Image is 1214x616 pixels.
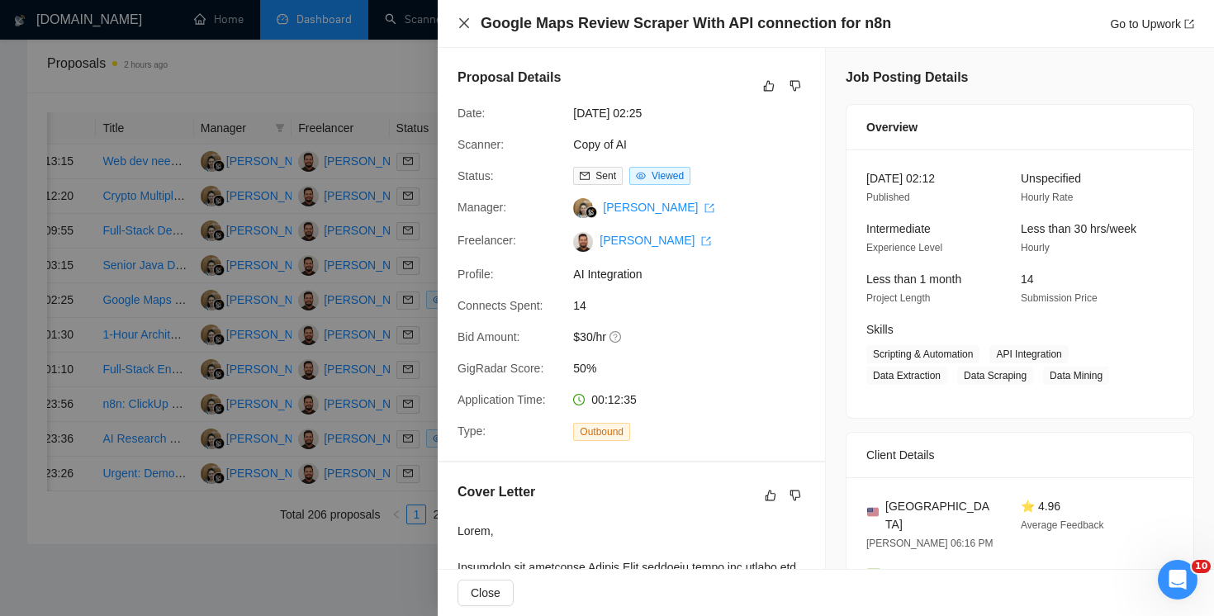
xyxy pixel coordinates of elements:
[458,424,486,438] span: Type:
[600,234,711,247] a: [PERSON_NAME] export
[866,323,894,336] span: Skills
[458,268,494,281] span: Profile:
[595,170,616,182] span: Sent
[458,299,543,312] span: Connects Spent:
[573,265,821,283] span: AI Integration
[866,345,979,363] span: Scripting & Automation
[458,138,504,151] span: Scanner:
[458,234,516,247] span: Freelancer:
[591,393,637,406] span: 00:12:35
[458,393,546,406] span: Application Time:
[989,345,1068,363] span: API Integration
[458,107,485,120] span: Date:
[846,68,968,88] h5: Job Posting Details
[763,79,775,92] span: like
[609,330,623,344] span: question-circle
[1043,367,1109,385] span: Data Mining
[458,68,561,88] h5: Proposal Details
[1021,172,1081,185] span: Unspecified
[603,201,714,214] a: [PERSON_NAME] export
[580,171,590,181] span: mail
[790,489,801,502] span: dislike
[573,423,630,441] span: Outbound
[785,486,805,505] button: dislike
[1021,272,1034,286] span: 14
[866,292,930,304] span: Project Length
[759,76,779,96] button: like
[1021,192,1073,203] span: Hourly Rate
[866,242,942,254] span: Experience Level
[885,497,994,533] span: [GEOGRAPHIC_DATA]
[1184,19,1194,29] span: export
[1021,222,1136,235] span: Less than 30 hrs/week
[1021,500,1060,513] span: ⭐ 4.96
[458,17,471,31] button: Close
[1021,292,1098,304] span: Submission Price
[866,118,918,136] span: Overview
[458,17,471,30] span: close
[701,236,711,246] span: export
[573,138,627,151] a: Copy of AI
[573,232,593,252] img: c1G6oFvQWOK_rGeOIegVZUbDQsuYj_xB4b-sGzW8-UrWMS8Fcgd0TEwtWxuU7AZ-gB
[652,170,684,182] span: Viewed
[790,79,801,92] span: dislike
[458,580,514,606] button: Close
[573,328,821,346] span: $30/hr
[957,367,1033,385] span: Data Scraping
[586,206,597,218] img: gigradar-bm.png
[867,506,879,518] img: 🇺🇸
[866,433,1174,477] div: Client Details
[458,201,506,214] span: Manager:
[636,171,646,181] span: eye
[458,169,494,182] span: Status:
[1192,560,1211,573] span: 10
[761,486,780,505] button: like
[866,538,993,549] span: [PERSON_NAME] 06:16 PM
[573,296,821,315] span: 14
[1021,242,1050,254] span: Hourly
[1021,568,1115,581] span: $16.8K Total Spent
[1021,519,1104,531] span: Average Feedback
[573,359,821,377] span: 50%
[458,330,520,344] span: Bid Amount:
[866,222,931,235] span: Intermediate
[866,367,947,385] span: Data Extraction
[866,272,961,286] span: Less than 1 month
[866,192,910,203] span: Published
[785,76,805,96] button: dislike
[471,584,500,602] span: Close
[765,489,776,502] span: like
[573,104,821,122] span: [DATE] 02:25
[458,482,535,502] h5: Cover Letter
[866,568,922,581] span: ✅ Verified
[866,172,935,185] span: [DATE] 02:12
[1158,560,1197,599] iframe: Intercom live chat
[1110,17,1194,31] a: Go to Upworkexport
[704,203,714,213] span: export
[573,394,585,405] span: clock-circle
[458,362,543,375] span: GigRadar Score:
[481,13,891,34] h4: Google Maps Review Scraper With API connection for n8n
